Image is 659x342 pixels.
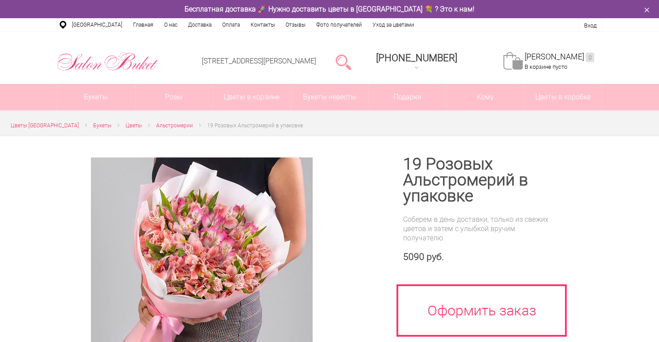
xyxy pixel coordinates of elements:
a: Цветы в коробке [524,84,602,110]
a: Оплата [217,18,245,31]
a: Подарки [369,84,446,110]
a: Букеты невесты [291,84,369,110]
span: Цветы [126,122,142,129]
a: Розы [135,84,213,110]
div: Соберем в день доставки, только из свежих цветов и затем с улыбкой вручим получателю. [403,215,556,243]
a: Фото получателей [311,18,367,31]
a: Букеты [57,84,135,110]
span: Цветы [GEOGRAPHIC_DATA] [11,122,79,129]
a: [PERSON_NAME] [525,52,594,62]
span: Букеты [93,122,111,129]
a: Доставка [183,18,217,31]
span: [PHONE_NUMBER] [376,52,457,63]
a: Цветы [GEOGRAPHIC_DATA] [11,121,79,130]
a: Главная [128,18,159,31]
a: Уход за цветами [367,18,420,31]
div: 5090 руб. [403,252,556,263]
a: Цветы [126,121,142,130]
a: Контакты [245,18,280,31]
a: [GEOGRAPHIC_DATA] [67,18,128,31]
a: Альстромерии [156,121,193,130]
a: Букеты [93,121,111,130]
h1: 19 Розовых Альстромерий в упаковке [403,156,556,204]
a: [STREET_ADDRESS][PERSON_NAME] [202,57,316,65]
span: Альстромерии [156,122,193,129]
a: Вход [584,22,596,29]
a: О нас [159,18,183,31]
div: Бесплатная доставка 🚀 Нужно доставить цветы в [GEOGRAPHIC_DATA] 💐 ? Это к нам! [50,4,609,14]
span: В корзине пусто [525,63,567,70]
a: Оформить заказ [396,284,567,337]
img: Цветы Нижний Новгород [57,50,158,73]
a: Отзывы [280,18,311,31]
span: Кому [447,84,524,110]
a: [PHONE_NUMBER] [371,49,463,75]
ins: 0 [586,53,594,62]
a: Цветы в корзине [213,84,290,110]
span: 19 Розовых Альстромерий в упаковке [207,122,303,129]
